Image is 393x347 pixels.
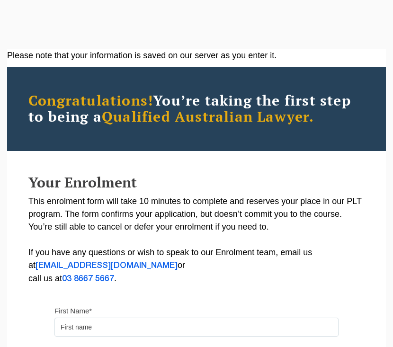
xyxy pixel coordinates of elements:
label: First Name* [54,306,92,316]
h2: Your Enrolment [28,175,365,190]
p: This enrolment form will take 10 minutes to complete and reserves your place in our PLT program. ... [28,195,365,285]
a: [EMAIL_ADDRESS][DOMAIN_NAME] [36,262,178,269]
span: Congratulations! [28,91,153,110]
h2: You’re taking the first step to being a [28,93,365,125]
span: Qualified Australian Lawyer. [102,107,314,126]
a: 03 8667 5667 [62,275,114,283]
div: Please note that your information is saved on our server as you enter it. [7,49,386,62]
input: First name [54,318,339,337]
